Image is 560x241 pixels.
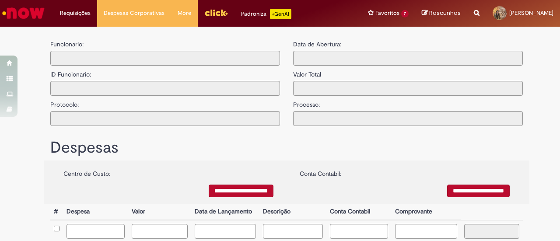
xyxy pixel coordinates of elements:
label: Funcionario: [50,40,84,49]
th: Despesa [63,204,128,220]
th: Descrição [259,204,326,220]
span: Favoritos [375,9,399,17]
label: Protocolo: [50,96,79,109]
label: Centro de Custo: [63,165,110,178]
label: ID Funcionario: [50,66,91,79]
a: Rascunhos [422,9,461,17]
span: Rascunhos [429,9,461,17]
label: Processo: [293,96,320,109]
span: Despesas Corporativas [104,9,164,17]
th: Conta Contabil [326,204,392,220]
h1: Despesas [50,139,523,157]
img: ServiceNow [1,4,46,22]
th: # [50,204,63,220]
th: Comprovante [392,204,461,220]
p: +GenAi [270,9,291,19]
th: Valor [128,204,191,220]
img: click_logo_yellow_360x200.png [204,6,228,19]
th: Data de Lançamento [191,204,260,220]
span: More [178,9,191,17]
span: [PERSON_NAME] [509,9,553,17]
label: Valor Total [293,66,321,79]
span: Requisições [60,9,91,17]
label: Data de Abertura: [293,40,341,49]
div: Padroniza [241,9,291,19]
span: 7 [401,10,409,17]
label: Conta Contabil: [300,165,341,178]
